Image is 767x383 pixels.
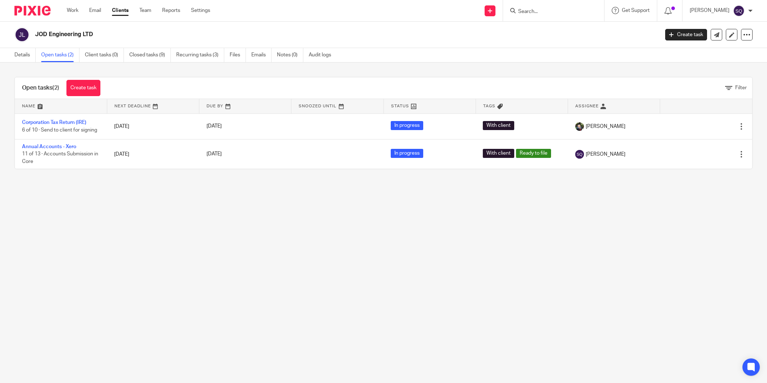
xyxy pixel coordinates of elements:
span: In progress [391,121,423,130]
img: Pixie [14,6,51,16]
a: Client tasks (0) [85,48,124,62]
img: svg%3E [575,150,584,159]
span: Ready to file [516,149,551,158]
a: Settings [191,7,210,14]
a: Create task [66,80,100,96]
input: Search [517,9,582,15]
span: 6 of 10 · Send to client for signing [22,128,97,133]
img: svg%3E [733,5,745,17]
span: [PERSON_NAME] [586,123,625,130]
a: Files [230,48,246,62]
span: In progress [391,149,423,158]
a: Recurring tasks (3) [176,48,224,62]
span: [DATE] [207,152,222,157]
a: Notes (0) [277,48,303,62]
span: Get Support [622,8,650,13]
img: svg%3E [14,27,30,42]
a: Reports [162,7,180,14]
span: With client [483,121,514,130]
span: (2) [52,85,59,91]
td: [DATE] [107,113,199,139]
p: [PERSON_NAME] [690,7,729,14]
h2: JOD Engineering LTD [35,31,530,38]
a: Emails [251,48,272,62]
a: Details [14,48,36,62]
a: Open tasks (2) [41,48,79,62]
a: Annual Accounts - Xero [22,144,76,149]
span: [DATE] [207,124,222,129]
a: Email [89,7,101,14]
a: Audit logs [309,48,337,62]
h1: Open tasks [22,84,59,92]
a: Create task [665,29,707,40]
span: 11 of 13 · Accounts Submission in Core [22,152,98,164]
span: Status [391,104,409,108]
a: Work [67,7,78,14]
td: [DATE] [107,139,199,169]
a: Clients [112,7,129,14]
span: [PERSON_NAME] [586,151,625,158]
span: Tags [483,104,495,108]
a: Corporation Tax Return (IRE) [22,120,86,125]
a: Closed tasks (9) [129,48,171,62]
a: Team [139,7,151,14]
span: Filter [735,85,747,90]
span: Snoozed Until [299,104,337,108]
span: With client [483,149,514,158]
img: Jade.jpeg [575,122,584,131]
